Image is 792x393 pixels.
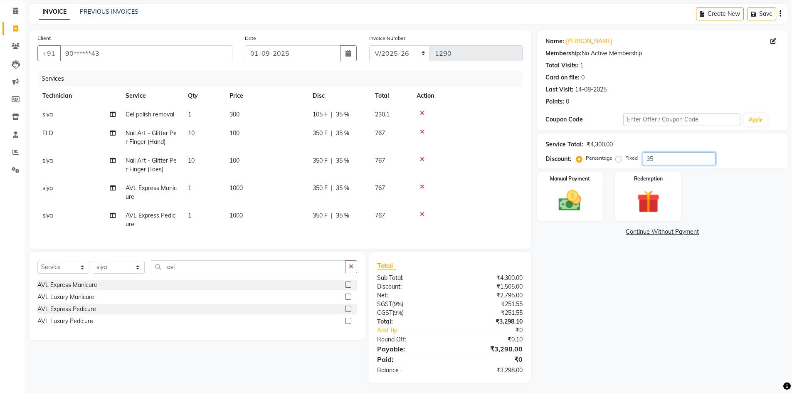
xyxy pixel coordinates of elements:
span: 767 [375,157,385,164]
span: Total [377,261,396,270]
span: 230.1 [375,111,390,118]
span: CGST [377,309,392,316]
span: ELO [42,129,53,137]
div: AVL Luxury Pedicure [37,317,93,326]
input: Enter Offer / Coupon Code [623,113,740,126]
div: Sub Total: [371,274,450,282]
span: 100 [229,157,239,164]
span: 1000 [229,184,243,192]
span: 35 % [336,184,349,193]
span: Nail Art - Glitter Per Finger (Toes) [126,157,177,173]
span: Gel polish removal [126,111,174,118]
a: PREVIOUS INVOICES [80,8,138,15]
span: | [331,184,333,193]
a: Add Tip [371,326,463,335]
th: Price [225,87,308,105]
span: 350 F [313,156,328,165]
div: Balance : [371,366,450,375]
label: Fixed [625,154,638,162]
div: Payable: [371,344,450,354]
div: ₹3,298.00 [450,344,529,354]
label: Percentage [586,154,612,162]
span: 35 % [336,211,349,220]
button: Save [747,7,776,20]
div: Service Total: [545,140,583,149]
div: 1 [580,61,583,70]
th: Qty [183,87,225,105]
div: Membership: [545,49,582,58]
label: Invoice Number [369,35,405,42]
span: 350 F [313,184,328,193]
div: Round Off: [371,335,450,344]
span: 35 % [336,129,349,138]
img: _cash.svg [551,188,588,214]
th: Technician [37,87,121,105]
button: Apply [744,114,767,126]
span: 300 [229,111,239,118]
span: 35 % [336,110,349,119]
div: ₹4,300.00 [450,274,529,282]
label: Client [37,35,51,42]
div: ₹1,505.00 [450,282,529,291]
button: +91 [37,45,61,61]
span: 1 [188,111,191,118]
img: _gift.svg [630,188,667,216]
input: Search or Scan [151,260,345,273]
span: | [331,110,333,119]
div: Total: [371,317,450,326]
span: 100 [229,129,239,137]
span: SGST [377,300,392,308]
span: 105 F [313,110,328,119]
div: Total Visits: [545,61,578,70]
span: 767 [375,184,385,192]
div: Coupon Code [545,115,624,124]
label: Date [245,35,256,42]
button: Create New [696,7,744,20]
div: Discount: [545,155,571,163]
span: 350 F [313,211,328,220]
div: AVL Express Manicure [37,281,97,289]
div: ₹3,298.00 [450,366,529,375]
div: Points: [545,97,564,106]
div: ( ) [371,309,450,317]
div: Name: [545,37,564,46]
div: ₹2,795.00 [450,291,529,300]
div: AVL Luxury Manicure [37,293,94,302]
div: Net: [371,291,450,300]
span: siya [42,184,53,192]
span: 1 [188,212,191,219]
div: ₹0 [463,326,529,335]
span: 9% [394,309,402,316]
span: 10 [188,157,195,164]
div: ₹0 [450,354,529,364]
div: ₹4,300.00 [587,140,613,149]
div: Card on file: [545,73,580,82]
div: ₹3,298.10 [450,317,529,326]
label: Manual Payment [550,175,590,183]
div: 0 [566,97,569,106]
span: siya [42,212,53,219]
th: Action [412,87,523,105]
span: 35 % [336,156,349,165]
span: 1 [188,184,191,192]
div: ₹0.10 [450,335,529,344]
a: INVOICE [39,5,70,20]
a: [PERSON_NAME] [566,37,612,46]
th: Service [121,87,183,105]
span: siya [42,157,53,164]
div: ( ) [371,300,450,309]
th: Total [370,87,412,105]
span: 10 [188,129,195,137]
span: 1000 [229,212,243,219]
span: Nail Art - Glitter Per Finger (Hand) [126,129,177,146]
div: Services [38,71,529,87]
div: Discount: [371,282,450,291]
span: | [331,211,333,220]
label: Redemption [634,175,663,183]
div: AVL Express Pedicure [37,305,96,314]
a: Continue Without Payment [539,227,786,236]
span: AVL Express Pedicure [126,212,175,228]
span: AVL Express Manicure [126,184,177,200]
div: Last Visit: [545,85,573,94]
th: Disc [308,87,370,105]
